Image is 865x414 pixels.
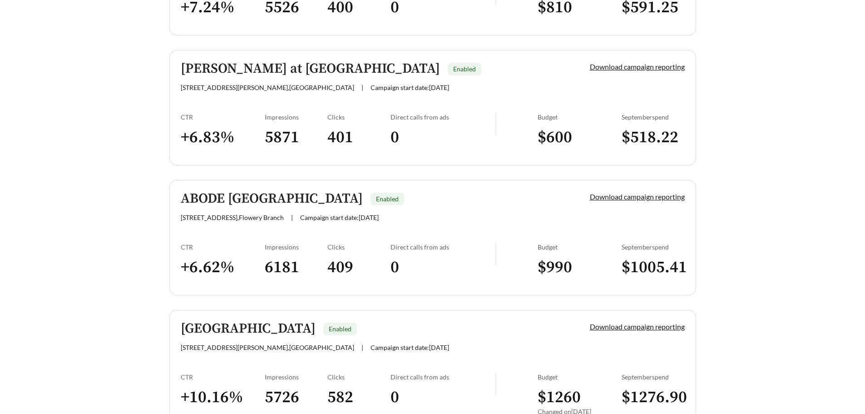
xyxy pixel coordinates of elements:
h3: 401 [327,127,390,148]
span: [STREET_ADDRESS][PERSON_NAME] , [GEOGRAPHIC_DATA] [181,84,354,91]
h5: [PERSON_NAME] at [GEOGRAPHIC_DATA] [181,61,440,76]
h3: $ 518.22 [622,127,685,148]
h3: 0 [390,257,495,278]
div: September spend [622,113,685,121]
div: September spend [622,373,685,381]
span: Enabled [329,325,351,333]
h3: 582 [327,387,390,408]
h5: ABODE [GEOGRAPHIC_DATA] [181,191,363,206]
span: Campaign start date: [DATE] [300,214,379,221]
h3: $ 600 [538,127,622,148]
h3: $ 1005.41 [622,257,685,278]
div: Direct calls from ads [390,243,495,251]
span: [STREET_ADDRESS] , Flowery Branch [181,214,284,221]
div: September spend [622,243,685,251]
div: Budget [538,243,622,251]
div: Direct calls from ads [390,373,495,381]
a: Download campaign reporting [590,62,685,71]
h3: $ 1276.90 [622,387,685,408]
h3: + 6.83 % [181,127,265,148]
div: CTR [181,113,265,121]
h3: 0 [390,127,495,148]
div: Impressions [265,243,328,251]
img: line [495,113,496,135]
a: Download campaign reporting [590,322,685,331]
h3: $ 990 [538,257,622,278]
h3: 5726 [265,387,328,408]
div: CTR [181,243,265,251]
div: Budget [538,113,622,121]
span: [STREET_ADDRESS][PERSON_NAME] , [GEOGRAPHIC_DATA] [181,344,354,351]
img: line [495,373,496,395]
span: | [291,214,293,221]
span: Enabled [453,65,476,73]
span: Enabled [376,195,399,203]
div: Clicks [327,113,390,121]
div: Clicks [327,373,390,381]
div: Budget [538,373,622,381]
h3: $ 1260 [538,387,622,408]
h3: 409 [327,257,390,278]
div: Impressions [265,373,328,381]
div: Impressions [265,113,328,121]
div: CTR [181,373,265,381]
h3: + 10.16 % [181,387,265,408]
a: Download campaign reporting [590,192,685,201]
h3: 0 [390,387,495,408]
span: Campaign start date: [DATE] [371,84,449,91]
h3: 6181 [265,257,328,278]
h3: + 6.62 % [181,257,265,278]
span: Campaign start date: [DATE] [371,344,449,351]
a: ABODE [GEOGRAPHIC_DATA]Enabled[STREET_ADDRESS],Flowery Branch|Campaign start date:[DATE]Download ... [169,180,696,295]
div: Direct calls from ads [390,113,495,121]
h3: 5871 [265,127,328,148]
div: Clicks [327,243,390,251]
a: [PERSON_NAME] at [GEOGRAPHIC_DATA]Enabled[STREET_ADDRESS][PERSON_NAME],[GEOGRAPHIC_DATA]|Campaign... [169,50,696,165]
h5: [GEOGRAPHIC_DATA] [181,321,316,336]
span: | [361,344,363,351]
span: | [361,84,363,91]
img: line [495,243,496,265]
